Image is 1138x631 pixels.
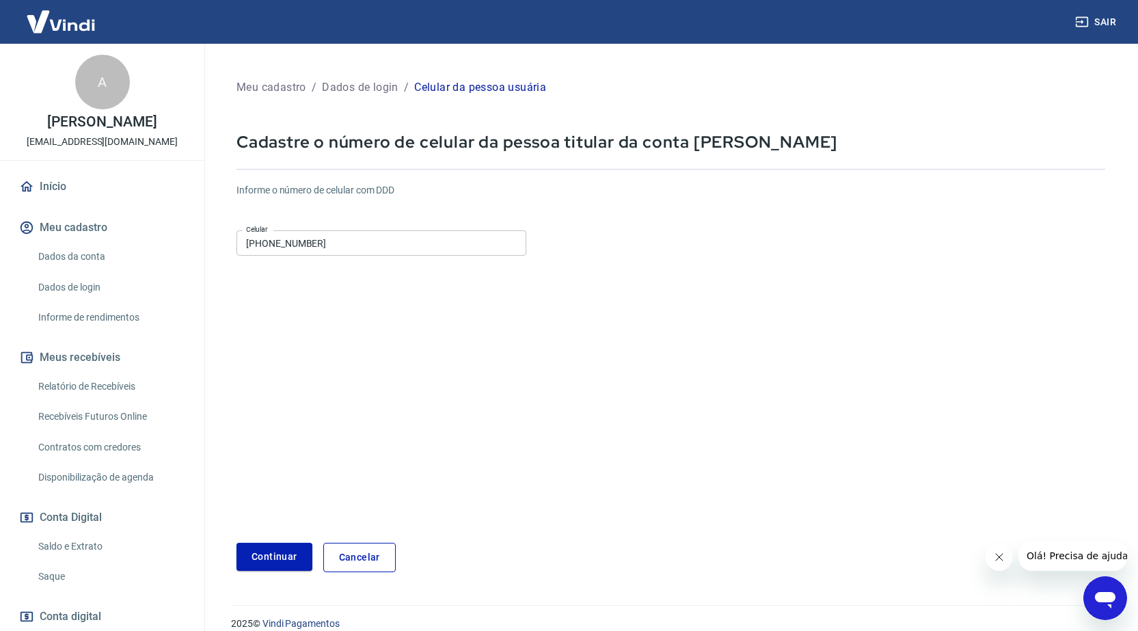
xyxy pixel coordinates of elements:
button: Conta Digital [16,502,188,533]
a: Contratos com credores [33,433,188,461]
button: Sair [1072,10,1122,35]
iframe: Fechar mensagem [986,543,1013,571]
a: Início [16,172,188,202]
a: Saque [33,563,188,591]
a: Cancelar [323,543,396,572]
a: Recebíveis Futuros Online [33,403,188,431]
iframe: Botão para abrir a janela de mensagens [1083,576,1127,620]
p: / [404,79,409,96]
p: Cadastre o número de celular da pessoa titular da conta [PERSON_NAME] [236,131,1105,152]
p: / [312,79,316,96]
a: Relatório de Recebíveis [33,373,188,401]
button: Continuar [236,543,312,571]
a: Dados de login [33,273,188,301]
button: Meu cadastro [16,213,188,243]
a: Dados da conta [33,243,188,271]
span: Conta digital [40,607,101,626]
a: Vindi Pagamentos [262,618,340,629]
span: Olá! Precisa de ajuda? [8,10,115,21]
p: [PERSON_NAME] [47,115,157,129]
a: Saldo e Extrato [33,533,188,561]
a: Informe de rendimentos [33,304,188,332]
h6: Informe o número de celular com DDD [236,183,1105,198]
p: Meu cadastro [236,79,306,96]
iframe: Mensagem da empresa [1018,541,1127,571]
label: Celular [246,224,268,234]
p: 2025 © [231,617,1105,631]
img: Vindi [16,1,105,42]
button: Meus recebíveis [16,343,188,373]
p: Celular da pessoa usuária [414,79,546,96]
p: Dados de login [322,79,398,96]
div: A [75,55,130,109]
p: [EMAIL_ADDRESS][DOMAIN_NAME] [27,135,178,149]
a: Disponibilização de agenda [33,464,188,492]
